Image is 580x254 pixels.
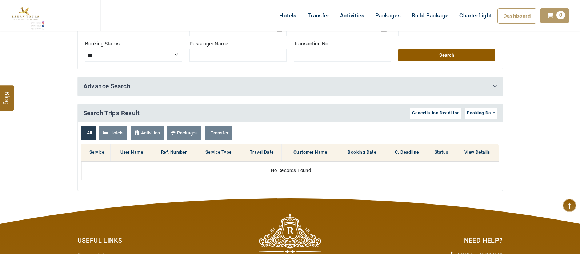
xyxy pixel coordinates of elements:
div: Useful Links [77,236,176,245]
h4: Search Trips Result [78,104,503,123]
a: Charterflight [454,8,497,23]
span: Dashboard [503,13,531,19]
span: Cancellation DeadLine [412,110,459,116]
a: Activities [131,126,164,140]
label: Passenger Name [189,40,287,47]
a: Packages [167,126,201,140]
a: 0 [540,8,569,23]
a: Transfer [205,126,232,140]
span: 0 [556,11,565,19]
label: Transaction No. [294,40,391,47]
a: All [81,126,96,140]
th: C. Deadline [385,144,427,161]
th: Service [81,144,111,161]
a: Activities [335,8,370,23]
a: Build Package [406,8,454,23]
span: Blog [3,91,12,97]
div: Need Help? [405,236,503,245]
a: Packages [370,8,406,23]
th: View Details [454,144,499,161]
td: No Records Found [81,161,499,180]
a: Hotels [274,8,302,23]
img: The Royal Line Holidays [5,3,45,31]
th: User Name [111,144,151,161]
th: Service Type [195,144,240,161]
th: Ref. Number [151,144,195,161]
a: Transfer [302,8,335,23]
a: Hotels [99,126,127,140]
button: Search [398,49,495,61]
label: Booking Status [85,40,182,47]
span: Booking Date [467,110,495,116]
a: Advance Search [83,82,131,90]
th: Travel Date [240,144,282,161]
th: Booking Date [337,144,385,161]
th: Customer Name [282,144,337,161]
span: Charterflight [459,12,492,19]
th: Status [427,144,454,161]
